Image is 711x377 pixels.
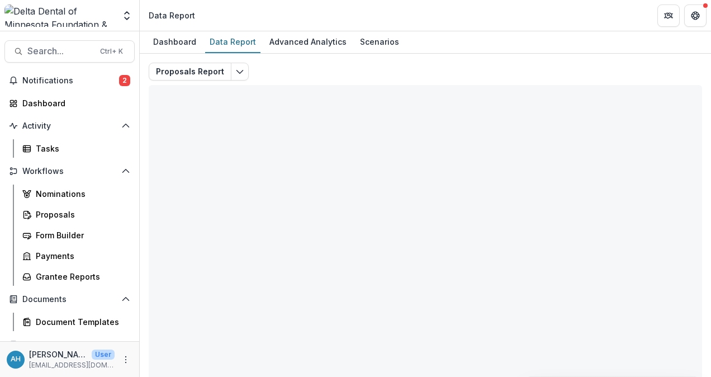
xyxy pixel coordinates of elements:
[355,34,404,50] div: Scenarios
[22,167,117,176] span: Workflows
[22,76,119,86] span: Notifications
[265,31,351,53] a: Advanced Analytics
[149,63,231,81] button: Proposals Report
[355,31,404,53] a: Scenarios
[18,267,135,286] a: Grantee Reports
[265,34,351,50] div: Advanced Analytics
[4,72,135,89] button: Notifications2
[4,117,135,135] button: Open Activity
[36,271,126,282] div: Grantee Reports
[684,4,707,27] button: Get Help
[22,121,117,131] span: Activity
[4,336,135,354] button: Open Contacts
[11,356,21,363] div: Annessa Hicks
[149,34,201,50] div: Dashboard
[27,46,93,56] span: Search...
[657,4,680,27] button: Partners
[4,290,135,308] button: Open Documents
[119,353,132,366] button: More
[205,34,260,50] div: Data Report
[18,226,135,244] a: Form Builder
[4,94,135,112] a: Dashboard
[18,139,135,158] a: Tasks
[144,7,200,23] nav: breadcrumb
[36,209,126,220] div: Proposals
[36,250,126,262] div: Payments
[4,40,135,63] button: Search...
[119,75,130,86] span: 2
[4,162,135,180] button: Open Workflows
[36,316,126,328] div: Document Templates
[22,340,117,350] span: Contacts
[18,313,135,331] a: Document Templates
[231,63,249,81] button: Edit selected report
[205,31,260,53] a: Data Report
[22,295,117,304] span: Documents
[36,229,126,241] div: Form Builder
[18,205,135,224] a: Proposals
[149,31,201,53] a: Dashboard
[18,247,135,265] a: Payments
[22,97,126,109] div: Dashboard
[18,185,135,203] a: Nominations
[98,45,125,58] div: Ctrl + K
[29,348,87,360] p: [PERSON_NAME]
[4,4,115,27] img: Delta Dental of Minnesota Foundation & Community Giving logo
[36,143,126,154] div: Tasks
[149,10,195,21] div: Data Report
[92,350,115,360] p: User
[36,188,126,200] div: Nominations
[119,4,135,27] button: Open entity switcher
[29,360,115,370] p: [EMAIL_ADDRESS][DOMAIN_NAME]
